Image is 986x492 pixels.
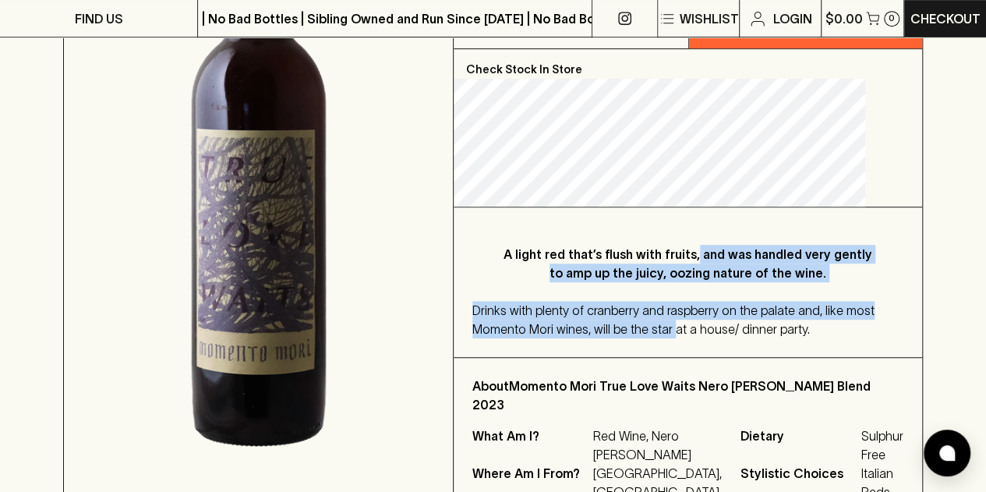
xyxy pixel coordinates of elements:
span: Drinks with plenty of cranberry and raspberry on the palate and, like most Momento Mori wines, wi... [472,303,875,336]
p: Wishlist [680,9,739,28]
p: A light red that’s flush with fruits, and was handled very gently to amp up the juicy, oozing nat... [504,245,872,282]
p: Checkout [910,9,981,28]
span: Dietary [740,427,857,464]
p: Login [773,9,812,28]
p: FIND US [75,9,123,28]
span: Sulphur Free [861,427,903,464]
p: $0.00 [825,9,863,28]
p: About Momento Mori True Love Waits Nero [PERSON_NAME] Blend 2023 [472,377,903,414]
img: bubble-icon [939,445,955,461]
p: What Am I? [472,427,589,464]
p: 0 [889,14,895,23]
p: Check Stock In Store [454,49,922,79]
p: Red Wine, Nero [PERSON_NAME] [593,427,722,464]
